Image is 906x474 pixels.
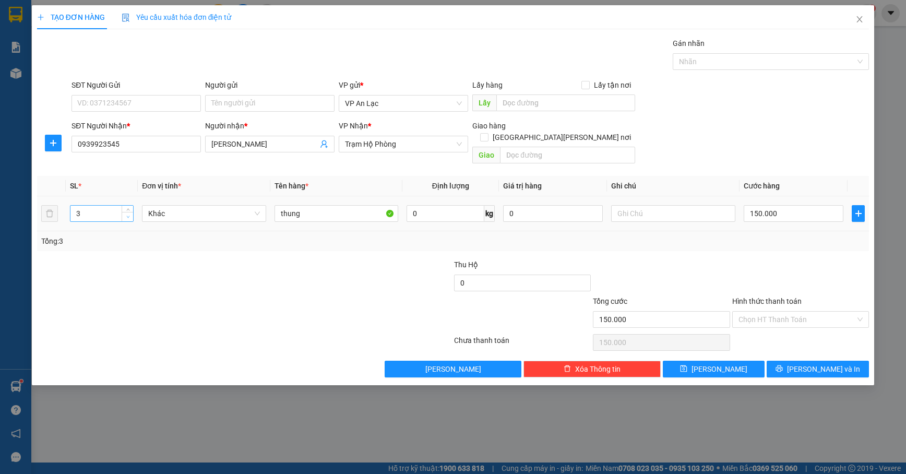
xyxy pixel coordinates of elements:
img: icon [122,14,130,22]
button: deleteXóa Thông tin [523,361,660,377]
span: printer [776,365,783,373]
div: SĐT Người Nhận [71,120,201,132]
button: save[PERSON_NAME] [663,361,765,377]
span: VP Nhận [339,122,368,130]
span: up [125,206,131,212]
label: Hình thức thanh toán [732,297,802,305]
span: TẠO ĐƠN HÀNG [37,13,105,21]
span: Lấy hàng [472,81,503,89]
button: [PERSON_NAME] [385,361,521,377]
span: save [680,365,687,373]
span: [PERSON_NAME] [425,363,481,375]
label: Gán nhãn [673,39,705,48]
img: logo.jpg [13,13,65,65]
span: user-add [320,140,328,148]
div: SĐT Người Gửi [71,79,201,91]
div: VP gửi [339,79,468,91]
span: Decrease Value [122,212,133,221]
div: Người nhận [205,120,335,132]
span: kg [484,205,495,222]
span: Định lượng [432,182,469,190]
span: Trạm Hộ Phòng [345,136,462,152]
input: 0 [503,205,603,222]
span: down [125,214,131,220]
span: Khác [148,206,260,221]
span: Cước hàng [744,182,780,190]
span: Giá trị hàng [503,182,542,190]
span: delete [564,365,571,373]
span: [PERSON_NAME] và In [787,363,860,375]
b: GỬI : VP An Lạc [13,76,115,93]
div: Người gửi [205,79,335,91]
span: [GEOGRAPHIC_DATA][PERSON_NAME] nơi [488,132,635,143]
button: plus [45,135,62,151]
span: Yêu cầu xuất hóa đơn điện tử [122,13,232,21]
span: plus [852,209,864,218]
span: Tổng cước [593,297,627,305]
div: Chưa thanh toán [453,335,592,353]
span: Đơn vị tính [142,182,181,190]
span: Giao hàng [472,122,506,130]
span: close [855,15,864,23]
span: plus [37,14,44,21]
span: Giao [472,147,500,163]
span: Increase Value [122,206,133,212]
span: VP An Lạc [345,96,462,111]
span: [PERSON_NAME] [692,363,747,375]
div: Tổng: 3 [41,235,350,247]
input: VD: Bàn, Ghế [275,205,399,222]
input: Ghi Chú [611,205,735,222]
span: Lấy [472,94,496,111]
input: Dọc đường [500,147,635,163]
button: printer[PERSON_NAME] và In [767,361,869,377]
span: plus [45,139,61,147]
button: Close [845,5,874,34]
button: plus [852,205,865,222]
button: delete [41,205,58,222]
li: Hotline: 02839552959 [98,39,436,52]
input: Dọc đường [496,94,635,111]
li: 26 Phó Cơ Điều, Phường 12 [98,26,436,39]
span: Lấy tận nơi [590,79,635,91]
th: Ghi chú [607,176,740,196]
span: Thu Hộ [454,260,478,269]
span: SL [70,182,78,190]
span: Xóa Thông tin [575,363,621,375]
span: Tên hàng [275,182,308,190]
